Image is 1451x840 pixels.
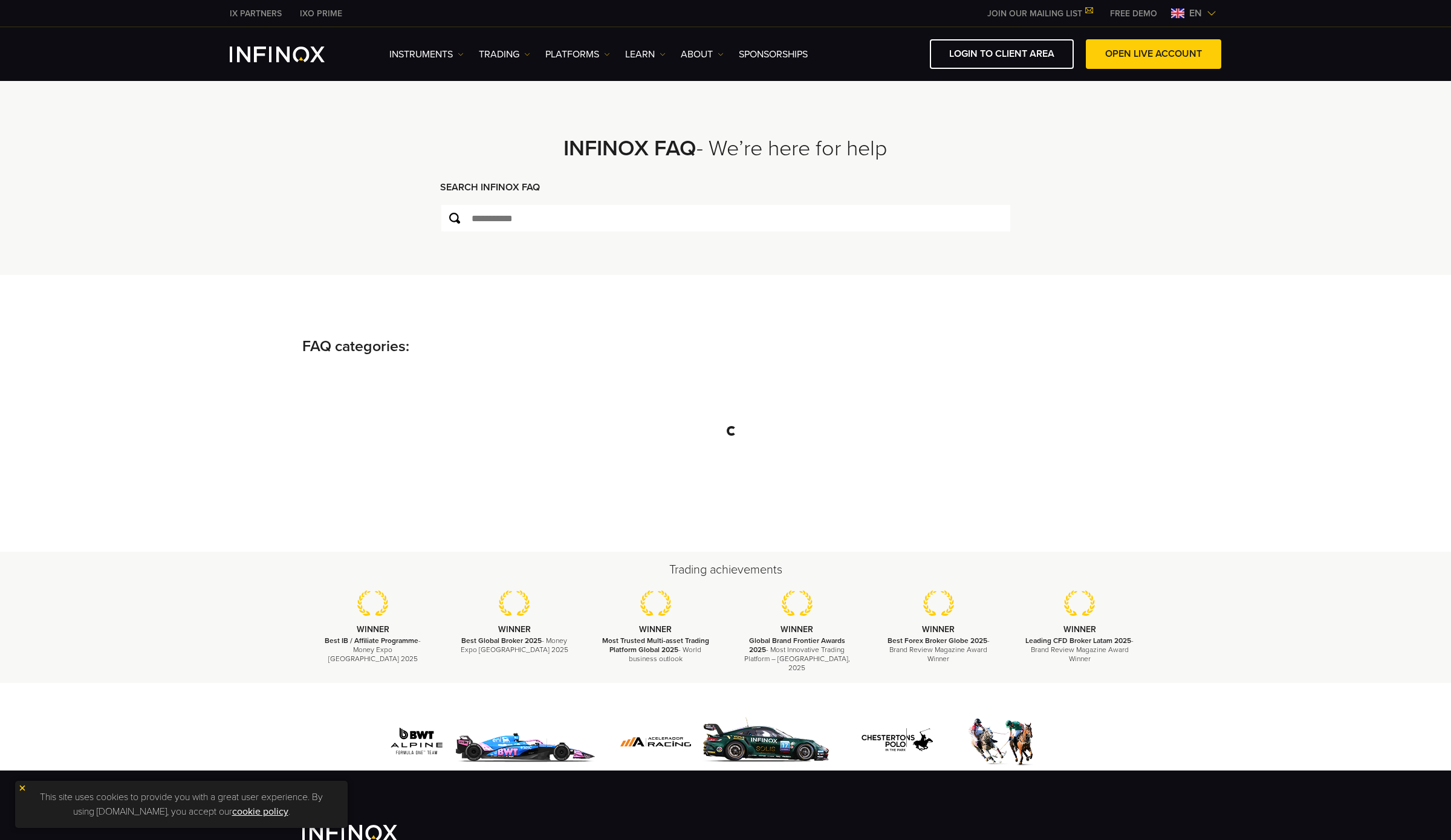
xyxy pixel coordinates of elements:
[625,47,666,62] a: Learn
[408,135,1043,162] h2: - We’re here for help
[459,636,570,654] p: - Money Expo [GEOGRAPHIC_DATA] 2025
[479,47,530,62] a: TRADING
[639,624,672,635] strong: WINNER
[888,636,987,645] strong: Best Forex Broker Globe 2025
[883,636,994,664] p: - Brand Review Magazine Award Winner
[291,7,351,20] a: INFINOX
[1184,6,1207,21] span: en
[461,636,542,645] strong: Best Global Broker 2025
[1086,39,1221,69] a: OPEN LIVE ACCOUNT
[325,636,418,645] strong: Best IB / Affiliate Programme
[317,636,429,664] p: - Money Expo [GEOGRAPHIC_DATA] 2025
[681,47,724,62] a: ABOUT
[440,181,540,193] strong: SEARCH INFINOX FAQ
[232,806,288,818] a: cookie policy
[498,624,531,635] strong: WINNER
[389,47,464,62] a: Instruments
[739,47,808,62] a: SPONSORSHIPS
[21,787,342,822] p: This site uses cookies to provide you with a great user experience. By using [DOMAIN_NAME], you a...
[1063,624,1096,635] strong: WINNER
[781,624,813,635] strong: WINNER
[18,784,27,792] img: yellow close icon
[230,47,353,62] a: INFINOX Logo
[545,47,610,62] a: PLATFORMS
[302,561,1149,578] h2: Trading achievements
[357,624,389,635] strong: WINNER
[302,335,1149,358] p: FAQ categories:
[563,135,696,161] strong: INFINOX FAQ
[978,8,1101,19] a: JOIN OUR MAILING LIST
[741,636,852,673] p: - Most Innovative Trading Platform – [GEOGRAPHIC_DATA], 2025
[1024,636,1135,664] p: - Brand Review Magazine Award Winner
[602,636,709,654] strong: Most Trusted Multi-asset Trading Platform Global 2025
[221,7,291,20] a: INFINOX
[600,636,712,664] p: - World business outlook
[749,636,845,654] strong: Global Brand Frontier Awards 2025
[1025,636,1131,645] strong: Leading CFD Broker Latam 2025
[930,39,1074,69] a: LOGIN TO CLIENT AREA
[922,624,955,635] strong: WINNER
[1101,7,1166,20] a: INFINOX MENU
